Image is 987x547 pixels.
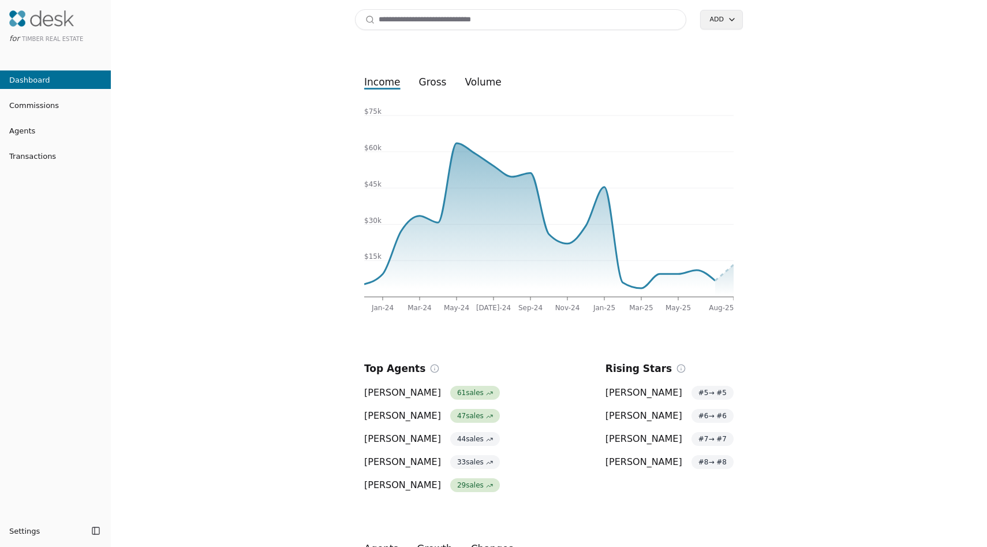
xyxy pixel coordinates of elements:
[371,304,394,312] tspan: Jan-24
[450,432,500,446] span: 44 sales
[629,304,653,312] tspan: Mar-25
[450,409,500,423] span: 47 sales
[450,478,500,492] span: 29 sales
[364,386,441,400] span: [PERSON_NAME]
[450,386,500,400] span: 61 sales
[605,455,682,469] span: [PERSON_NAME]
[364,217,382,225] tspan: $30k
[22,36,83,42] span: Timber Real Estate
[9,525,40,537] span: Settings
[364,360,425,377] h2: Top Agents
[364,107,382,116] tspan: $75k
[709,304,734,312] tspan: Aug-25
[9,10,74,27] img: Desk
[364,478,441,492] span: [PERSON_NAME]
[691,386,734,400] span: # 5 → # 5
[605,409,682,423] span: [PERSON_NAME]
[9,34,20,43] span: for
[666,304,691,312] tspan: May-25
[444,304,469,312] tspan: May-24
[455,72,510,92] button: volume
[410,72,456,92] button: gross
[364,409,441,423] span: [PERSON_NAME]
[364,432,441,446] span: [PERSON_NAME]
[364,252,382,261] tspan: $15k
[555,304,580,312] tspan: Nov-24
[605,360,672,377] h2: Rising Stars
[364,144,382,152] tspan: $60k
[691,409,734,423] span: # 6 → # 6
[407,304,431,312] tspan: Mar-24
[476,304,511,312] tspan: [DATE]-24
[364,455,441,469] span: [PERSON_NAME]
[700,10,743,29] button: Add
[691,432,734,446] span: # 7 → # 7
[691,455,734,469] span: # 8 → # 8
[450,455,500,469] span: 33 sales
[605,386,682,400] span: [PERSON_NAME]
[5,522,88,540] button: Settings
[593,304,615,312] tspan: Jan-25
[518,304,543,312] tspan: Sep-24
[364,180,382,188] tspan: $45k
[605,432,682,446] span: [PERSON_NAME]
[355,72,410,92] button: income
